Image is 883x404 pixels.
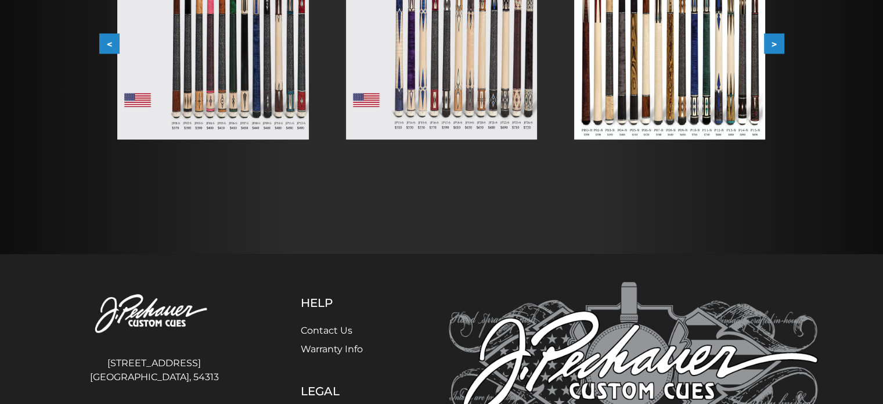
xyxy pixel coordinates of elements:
[66,282,243,346] img: Pechauer Custom Cues
[99,34,784,54] div: Carousel Navigation
[764,34,784,54] button: >
[99,34,120,54] button: <
[301,325,352,336] a: Contact Us
[301,384,391,398] h5: Legal
[66,352,243,389] address: [STREET_ADDRESS] [GEOGRAPHIC_DATA], 54313
[301,344,363,355] a: Warranty Info
[301,296,391,310] h5: Help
